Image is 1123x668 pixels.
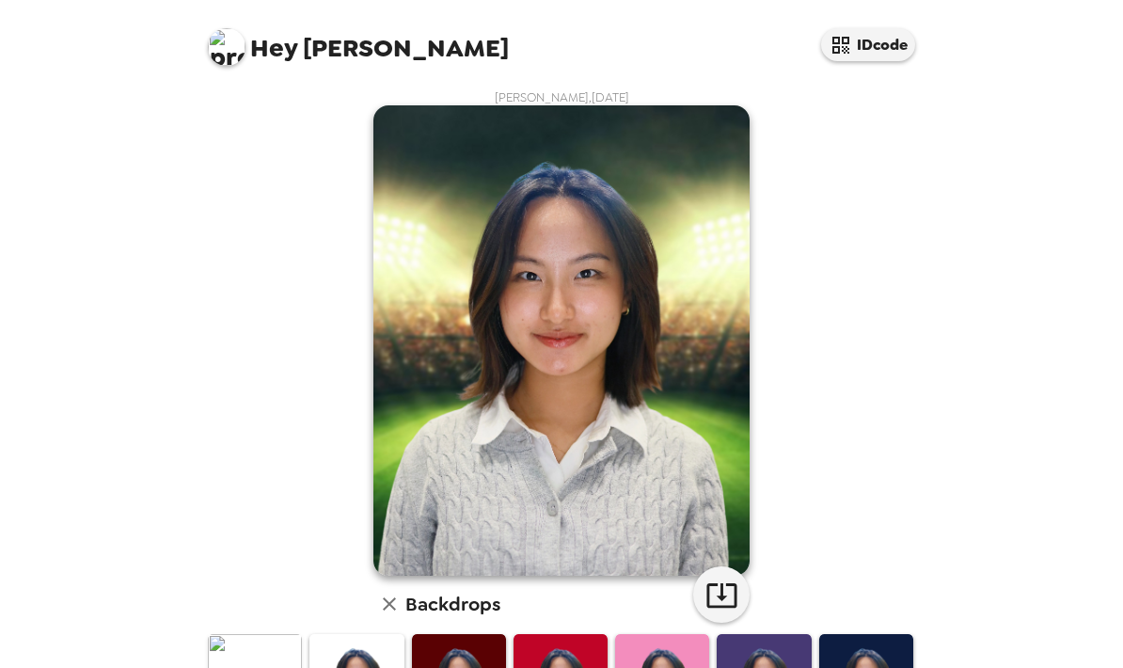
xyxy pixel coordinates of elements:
h6: Backdrops [405,589,500,619]
span: [PERSON_NAME] , [DATE] [495,89,629,105]
button: IDcode [821,28,915,61]
img: user [373,105,750,576]
span: Hey [250,31,297,65]
span: [PERSON_NAME] [208,19,509,61]
img: profile pic [208,28,245,66]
